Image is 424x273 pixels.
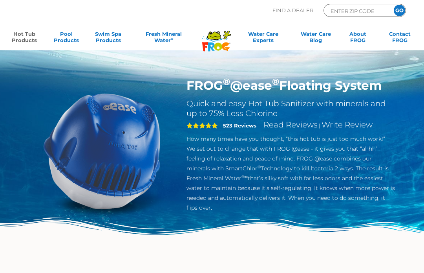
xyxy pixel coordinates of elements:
[186,122,218,129] span: 5
[384,31,416,46] a: ContactFROG
[186,99,395,118] h2: Quick and easy Hot Tub Sanitizer with minerals and up to 75% Less Chlorine
[186,78,395,93] h1: FROG @ease Floating System
[29,78,175,224] img: hot-tub-product-atease-system.png
[263,120,318,129] a: Read Reviews
[134,31,194,46] a: Fresh MineralWater∞
[223,122,256,129] strong: 523 Reviews
[236,31,290,46] a: Water CareExperts
[50,31,82,46] a: PoolProducts
[258,164,261,170] sup: ®
[319,122,320,129] span: |
[342,31,374,46] a: AboutFROG
[272,76,279,87] sup: ®
[394,5,405,16] input: GO
[186,134,395,213] p: How many times have you thought, “this hot tub is just too much work!” We set out to change that ...
[272,4,313,17] p: Find A Dealer
[223,76,230,87] sup: ®
[300,31,332,46] a: Water CareBlog
[322,120,373,129] a: Write Review
[171,37,174,41] sup: ∞
[92,31,124,46] a: Swim SpaProducts
[8,31,40,46] a: Hot TubProducts
[198,20,235,52] img: Frog Products Logo
[241,174,248,179] sup: ®∞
